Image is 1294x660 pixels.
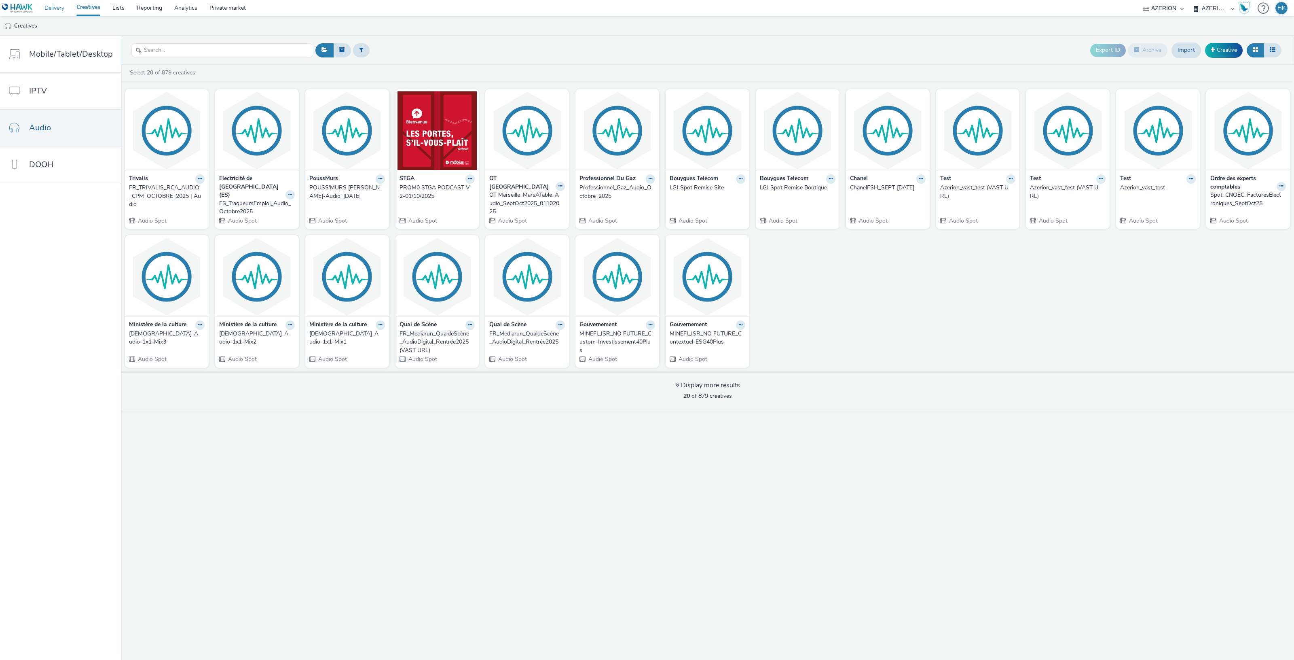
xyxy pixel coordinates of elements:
[398,237,477,316] img: FR_Mediarun_QuaideScène_AudioDigital_Rentrée2025 (VAST URL) visual
[588,217,617,225] span: Audio Spot
[850,184,922,192] div: ChanelFSH_SEPT-[DATE]
[1120,184,1196,192] a: Azerion_vast_test
[579,320,617,330] strong: Gouvernement
[129,184,201,208] div: FR_TRIVALIS_RCA_AUDIO_CPM_OCTOBRE_2025 | Audio
[309,320,367,330] strong: Ministère de la culture
[1210,191,1283,208] div: Spot_CNOEC_FacturesElectroniques_SeptOct25
[4,22,12,30] img: audio
[668,91,747,170] img: LGJ Spot Remise Site visual
[137,217,167,225] span: Audio Spot
[307,237,387,316] img: Biblienfolie_P-Audio-1x1-Mix1 visual
[309,184,382,200] div: POUSS'MURS [PERSON_NAME]-Audio_[DATE]
[678,355,707,363] span: Audio Spot
[948,217,978,225] span: Audio Spot
[1208,91,1288,170] img: Spot_CNOEC_FacturesElectroniques_SeptOct25 visual
[850,174,868,184] strong: Chanel
[1128,43,1167,57] button: Archive
[219,330,292,346] div: [DEMOGRAPHIC_DATA]-Audio-1x1-Mix2
[1030,184,1102,200] div: Azerion_vast_test (VAST URL)
[1277,2,1286,14] div: HK
[1238,2,1250,15] img: Hawk Academy
[489,330,562,346] div: FR_Mediarun_QuaideScène_AudioDigital_Rentrée2025
[317,355,347,363] span: Audio Spot
[147,69,153,76] strong: 20
[219,199,295,216] a: ES_TraqueursEmploi_Audio_Octobre2025
[579,330,655,354] a: MINEFI_ISR_NO FUTURE_Custom-Investissement40Plus
[129,330,201,346] div: [DEMOGRAPHIC_DATA]-Audio-1x1-Mix3
[1218,217,1248,225] span: Audio Spot
[217,91,297,170] img: ES_TraqueursEmploi_Audio_Octobre2025 visual
[760,174,808,184] strong: Bouygues Telecom
[579,184,655,200] a: Professionnel_Gaz_Audio_Octobre_2025
[768,217,797,225] span: Audio Spot
[1030,184,1106,200] a: Azerion_vast_test (VAST URL)
[400,330,475,354] a: FR_Mediarun_QuaideScène_AudioDigital_Rentrée2025 (VAST URL)
[579,184,652,200] div: Professionnel_Gaz_Audio_Octobre_2025
[400,330,472,354] div: FR_Mediarun_QuaideScène_AudioDigital_Rentrée2025 (VAST URL)
[400,184,475,200] a: PROM0 STGA PODCAST V2-01/10/2025
[683,392,690,400] strong: 20
[29,122,51,134] span: Audio
[219,174,283,199] strong: Electricité de [GEOGRAPHIC_DATA] (ES)
[2,3,33,13] img: undefined Logo
[309,330,385,346] a: [DEMOGRAPHIC_DATA]-Audio-1x1-Mix1
[1128,217,1158,225] span: Audio Spot
[219,199,292,216] div: ES_TraqueursEmploi_Audio_Octobre2025
[400,320,437,330] strong: Quai de Scène
[1247,43,1264,57] button: Grid
[309,184,385,200] a: POUSS'MURS [PERSON_NAME]-Audio_[DATE]
[219,320,277,330] strong: Ministère de la culture
[131,43,313,57] input: Search...
[670,184,745,192] a: LGJ Spot Remise Site
[487,237,567,316] img: FR_Mediarun_QuaideScène_AudioDigital_Rentrée2025 visual
[1038,217,1068,225] span: Audio Spot
[938,91,1018,170] img: Azerion_vast_test (VAST URL) visual
[129,184,205,208] a: FR_TRIVALIS_RCA_AUDIO_CPM_OCTOBRE_2025 | Audio
[1030,174,1041,184] strong: Test
[588,355,617,363] span: Audio Spot
[1090,44,1126,57] button: Export ID
[1205,43,1243,57] a: Creative
[400,184,472,200] div: PROM0 STGA PODCAST V2-01/10/2025
[29,48,113,60] span: Mobile/Tablet/Desktop
[307,91,387,170] img: POUSS'MURS NOTO-Audio_01.10.2025 visual
[489,191,565,216] a: OT Marseille_MarsATable_Audio_SeptOct2025_01102025
[1120,184,1193,192] div: Azerion_vast_test
[489,320,526,330] strong: Quai de Scène
[400,174,414,184] strong: STGA
[127,237,207,316] img: Biblienfolie_P-Audio-1x1-Mix3 visual
[760,184,832,192] div: LGJ Spot Remise Boutique
[670,330,742,346] div: MINEFI_ISR_NO FUTURE_Contextuel-ESG40Plus
[577,91,657,170] img: Professionnel_Gaz_Audio_Octobre_2025 visual
[1120,174,1131,184] strong: Test
[678,217,707,225] span: Audio Spot
[670,330,745,346] a: MINEFI_ISR_NO FUTURE_Contextuel-ESG40Plus
[217,237,297,316] img: Biblienfolie_P-Audio-1x1-Mix2 visual
[683,392,732,400] span: of 879 creatives
[670,174,718,184] strong: Bouygues Telecom
[670,320,707,330] strong: Gouvernement
[129,320,186,330] strong: Ministère de la culture
[29,159,53,170] span: DOOH
[317,217,347,225] span: Audio Spot
[668,237,747,316] img: MINEFI_ISR_NO FUTURE_Contextuel-ESG40Plus visual
[137,355,167,363] span: Audio Spot
[1171,42,1201,58] a: Import
[408,217,437,225] span: Audio Spot
[670,184,742,192] div: LGJ Spot Remise Site
[127,91,207,170] img: FR_TRIVALIS_RCA_AUDIO_CPM_OCTOBRE_2025 | Audio visual
[129,69,199,76] a: Select of 879 creatives
[1264,43,1281,57] button: Table
[1238,2,1254,15] a: Hawk Academy
[227,355,257,363] span: Audio Spot
[940,184,1013,200] div: Azerion_vast_test (VAST URL)
[497,355,527,363] span: Audio Spot
[227,217,257,225] span: Audio Spot
[848,91,928,170] img: ChanelFSH_SEPT-OCT25 visual
[1028,91,1108,170] img: Azerion_vast_test (VAST URL) visual
[579,330,652,354] div: MINEFI_ISR_NO FUTURE_Custom-Investissement40Plus
[579,174,636,184] strong: Professionnel Du Gaz
[758,91,837,170] img: LGJ Spot Remise Boutique visual
[850,184,926,192] a: ChanelFSH_SEPT-[DATE]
